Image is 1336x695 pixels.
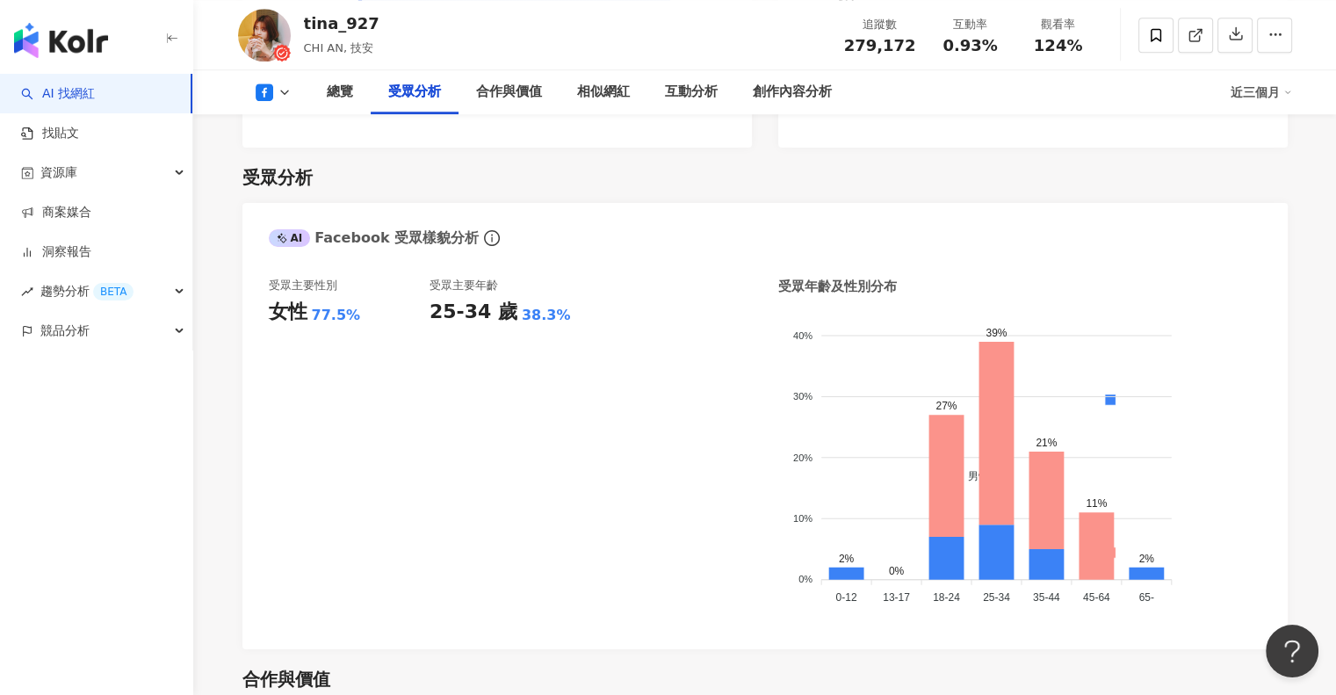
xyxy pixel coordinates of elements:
[982,591,1009,604] tspan: 25-34
[304,12,379,34] div: tina_927
[21,85,95,103] a: searchAI 找網紅
[40,271,134,311] span: 趨勢分析
[327,82,353,103] div: 總覽
[21,286,33,298] span: rise
[778,278,897,296] div: 受眾年齡及性別分布
[522,306,571,325] div: 38.3%
[388,82,441,103] div: 受眾分析
[304,41,374,54] span: CHI AN, 技安
[753,82,832,103] div: 創作內容分析
[792,330,812,341] tspan: 40%
[269,278,337,293] div: 受眾主要性別
[1266,625,1318,677] iframe: Help Scout Beacon - Open
[933,591,960,604] tspan: 18-24
[1231,78,1292,106] div: 近三個月
[792,452,812,463] tspan: 20%
[844,36,916,54] span: 279,172
[269,229,311,247] div: AI
[883,591,910,604] tspan: 13-17
[577,82,630,103] div: 相似網紅
[269,299,307,326] div: 女性
[242,165,313,190] div: 受眾分析
[955,471,989,483] span: 男性
[937,16,1004,33] div: 互動率
[665,82,718,103] div: 互動分析
[269,228,480,248] div: Facebook 受眾樣貌分析
[835,591,856,604] tspan: 0-12
[481,228,502,249] span: info-circle
[430,278,498,293] div: 受眾主要年齡
[1138,591,1153,604] tspan: 65-
[40,153,77,192] span: 資源庫
[40,311,90,351] span: 競品分析
[476,82,542,103] div: 合作與價值
[312,306,361,325] div: 77.5%
[792,513,812,524] tspan: 10%
[93,283,134,300] div: BETA
[1082,591,1109,604] tspan: 45-64
[21,204,91,221] a: 商案媒合
[942,37,997,54] span: 0.93%
[242,667,330,691] div: 合作與價值
[430,299,517,326] div: 25-34 歲
[1034,37,1083,54] span: 124%
[1032,591,1059,604] tspan: 35-44
[21,243,91,261] a: 洞察報告
[798,575,812,585] tspan: 0%
[14,23,108,58] img: logo
[844,16,916,33] div: 追蹤數
[1025,16,1092,33] div: 觀看率
[792,391,812,402] tspan: 30%
[238,9,291,62] img: KOL Avatar
[21,125,79,142] a: 找貼文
